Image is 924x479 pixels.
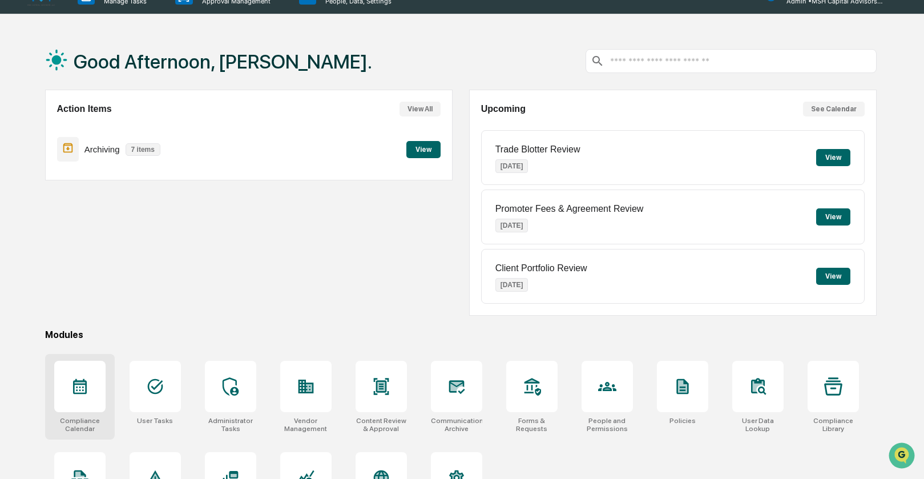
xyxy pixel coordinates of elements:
[84,144,120,154] p: Archiving
[495,278,528,292] p: [DATE]
[7,139,78,160] a: 🖐️Preclearance
[39,99,144,108] div: We're available if you need us!
[23,144,74,155] span: Preclearance
[356,417,407,433] div: Content Review & Approval
[582,417,633,433] div: People and Permissions
[11,145,21,154] div: 🖐️
[23,166,72,177] span: Data Lookup
[803,102,865,116] button: See Calendar
[431,417,482,433] div: Communications Archive
[7,161,76,182] a: 🔎Data Lookup
[114,194,138,202] span: Pylon
[506,417,558,433] div: Forms & Requests
[495,144,580,155] p: Trade Blotter Review
[205,417,256,433] div: Administrator Tasks
[54,417,106,433] div: Compliance Calendar
[78,139,146,160] a: 🗄️Attestations
[11,87,32,108] img: 1746055101610-c473b297-6a78-478c-a979-82029cc54cd1
[808,417,859,433] div: Compliance Library
[74,50,372,73] h1: Good Afternoon, [PERSON_NAME].
[816,268,850,285] button: View
[495,263,587,273] p: Client Portfolio Review
[94,144,142,155] span: Attestations
[80,193,138,202] a: Powered byPylon
[481,104,526,114] h2: Upcoming
[816,149,850,166] button: View
[669,417,696,425] div: Policies
[126,143,160,156] p: 7 items
[400,102,441,116] button: View All
[137,417,173,425] div: User Tasks
[11,167,21,176] div: 🔎
[280,417,332,433] div: Vendor Management
[57,104,112,114] h2: Action Items
[495,204,644,214] p: Promoter Fees & Agreement Review
[83,145,92,154] div: 🗄️
[495,219,528,232] p: [DATE]
[45,329,877,340] div: Modules
[194,91,208,104] button: Start new chat
[406,143,441,154] a: View
[887,441,918,472] iframe: Open customer support
[11,24,208,42] p: How can we help?
[406,141,441,158] button: View
[732,417,784,433] div: User Data Lookup
[495,159,528,173] p: [DATE]
[816,208,850,226] button: View
[39,87,187,99] div: Start new chat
